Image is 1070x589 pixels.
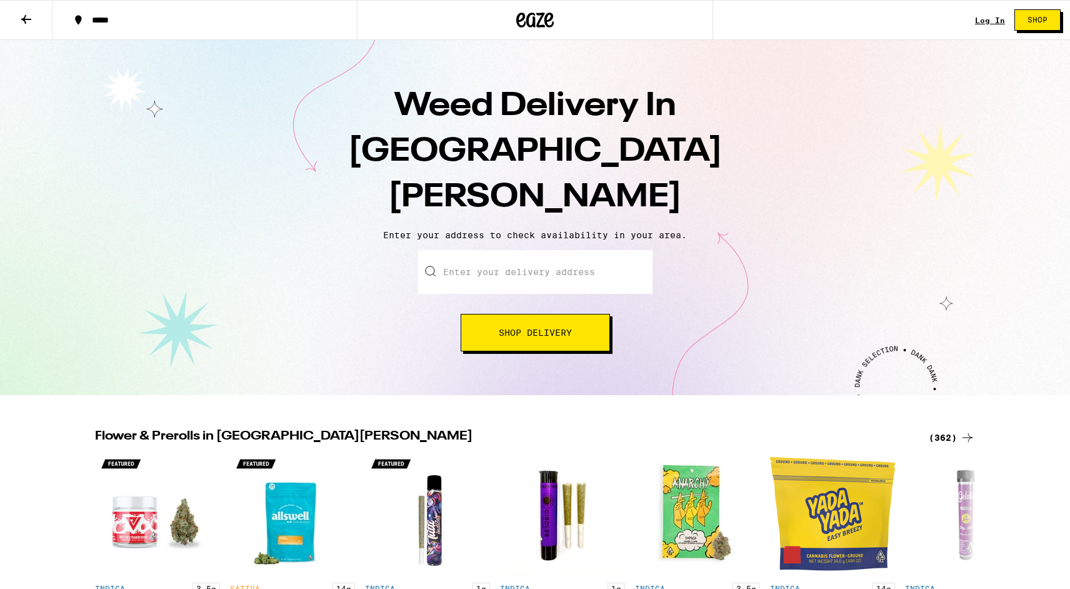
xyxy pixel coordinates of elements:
input: Enter your delivery address [418,250,652,294]
a: Log In [975,16,1005,24]
h1: Weed Delivery In [316,84,754,220]
h2: Flower & Prerolls in [GEOGRAPHIC_DATA][PERSON_NAME] [95,430,914,445]
span: Shop Delivery [499,328,572,337]
button: Shop [1014,9,1061,31]
img: Ember Valley - Melted Strawberries - 3.5g [95,451,220,576]
img: Tutti - Ice Cream Cake Infused - 1g [365,451,490,576]
img: Allswell - Jack's Revenge - 14g [230,451,355,576]
span: Shop [1027,16,1047,24]
img: Circles Eclipse - Dolato Diamond Infused 2-Pack - 1g [500,451,625,576]
img: Anarchy - Banana OG - 3.5g [635,451,760,576]
a: Shop [1005,9,1070,31]
p: Enter your address to check availability in your area. [12,230,1057,240]
span: [GEOGRAPHIC_DATA][PERSON_NAME] [348,136,722,214]
button: Shop Delivery [461,314,610,351]
img: Gelato - Grape Pie - 1g [905,451,1030,576]
img: Yada Yada - Glitter Bomb Pre-Ground - 14g [770,451,895,576]
a: (362) [929,430,975,445]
